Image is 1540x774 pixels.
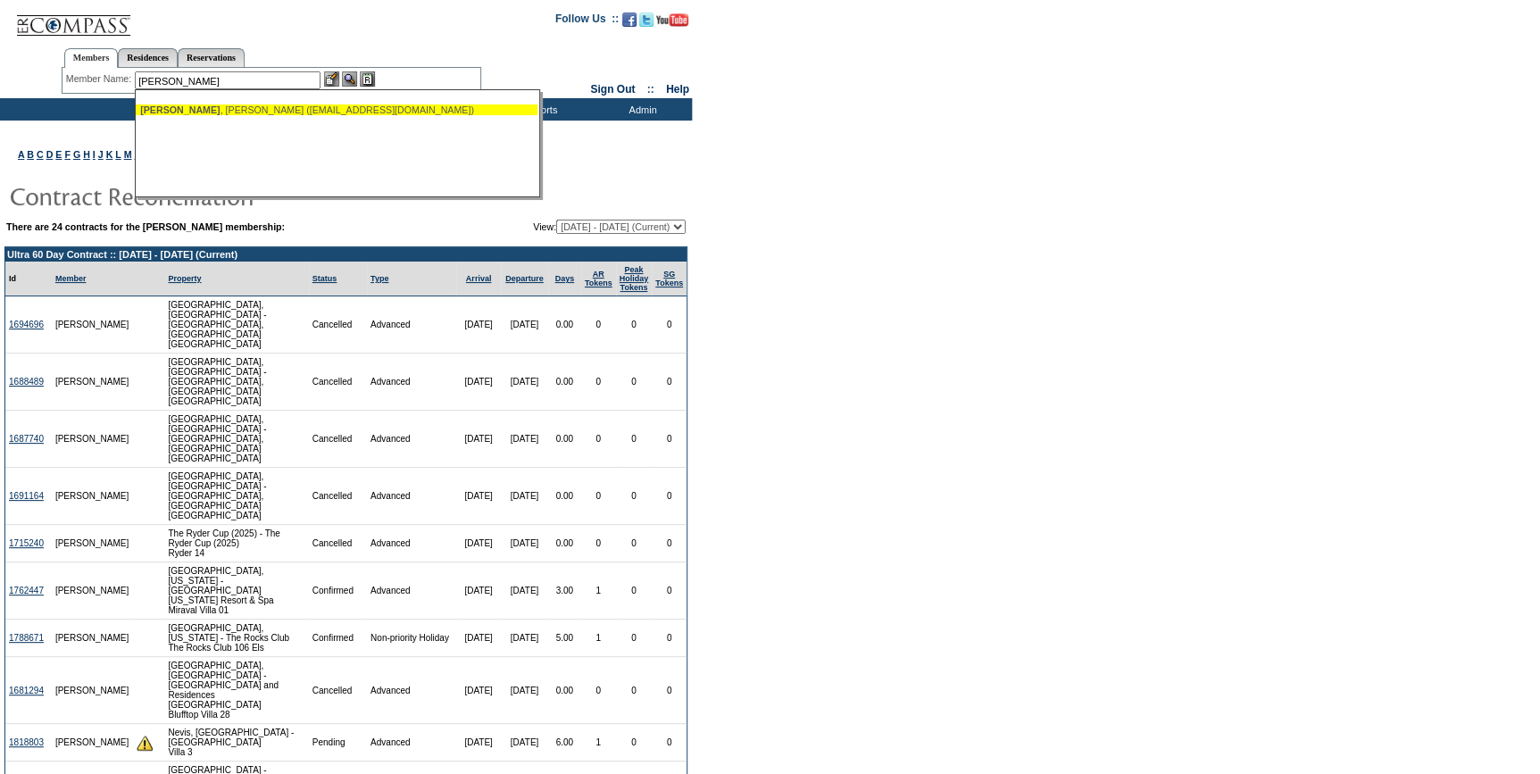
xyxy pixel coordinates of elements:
td: 0 [652,411,687,468]
td: [GEOGRAPHIC_DATA], [GEOGRAPHIC_DATA] - [GEOGRAPHIC_DATA], [GEOGRAPHIC_DATA] [GEOGRAPHIC_DATA] [164,468,308,525]
a: C [37,149,44,160]
img: Become our fan on Facebook [622,12,637,27]
td: [PERSON_NAME] [52,525,133,562]
td: [DATE] [456,411,501,468]
td: 0 [581,296,616,354]
td: 0 [652,296,687,354]
td: [DATE] [501,724,548,762]
a: B [27,149,34,160]
a: F [64,149,71,160]
td: 0.00 [548,468,581,525]
td: Cancelled [309,296,367,354]
td: 0 [652,468,687,525]
td: Advanced [367,657,456,724]
td: [GEOGRAPHIC_DATA], [GEOGRAPHIC_DATA] - [GEOGRAPHIC_DATA], [GEOGRAPHIC_DATA] [GEOGRAPHIC_DATA] [164,296,308,354]
a: 1691164 [9,491,44,501]
a: J [98,149,104,160]
td: 0 [581,657,616,724]
td: [PERSON_NAME] [52,657,133,724]
td: Ultra 60 Day Contract :: [DATE] - [DATE] (Current) [5,247,687,262]
td: Id [5,262,52,296]
div: , [PERSON_NAME] ([EMAIL_ADDRESS][DOMAIN_NAME]) [140,104,533,115]
td: Cancelled [309,354,367,411]
td: 1 [581,724,616,762]
a: Members [64,48,119,68]
a: Become our fan on Facebook [622,18,637,29]
a: Residences [118,48,178,67]
td: [DATE] [456,354,501,411]
a: Status [312,274,337,283]
td: The Ryder Cup (2025) - The Ryder Cup (2025) Ryder 14 [164,525,308,562]
td: Follow Us :: [555,11,619,32]
td: [DATE] [456,296,501,354]
td: [PERSON_NAME] [52,354,133,411]
a: Sign Out [590,83,635,96]
td: [DATE] [501,657,548,724]
td: 0 [652,657,687,724]
td: Confirmed [309,562,367,620]
td: Advanced [367,468,456,525]
img: Subscribe to our YouTube Channel [656,13,688,27]
td: Advanced [367,562,456,620]
a: Type [370,274,388,283]
td: 1 [581,620,616,657]
td: [DATE] [456,657,501,724]
a: L [115,149,121,160]
td: 0.00 [548,657,581,724]
td: 0 [581,468,616,525]
a: Follow us on Twitter [639,18,653,29]
a: 1694696 [9,320,44,329]
a: Peak HolidayTokens [620,265,649,292]
a: Days [555,274,575,283]
td: 0 [616,620,653,657]
td: Cancelled [309,525,367,562]
a: 1762447 [9,586,44,595]
td: [PERSON_NAME] [52,562,133,620]
td: 0 [652,525,687,562]
td: [DATE] [501,354,548,411]
td: 0 [616,468,653,525]
a: Subscribe to our YouTube Channel [656,18,688,29]
a: I [93,149,96,160]
td: [PERSON_NAME] [52,411,133,468]
td: Cancelled [309,657,367,724]
td: View: [445,220,686,234]
td: Cancelled [309,468,367,525]
span: [PERSON_NAME] [140,104,220,115]
td: Non-priority Holiday [367,620,456,657]
td: 0 [581,354,616,411]
td: [DATE] [456,468,501,525]
td: 0.00 [548,411,581,468]
a: Arrival [466,274,492,283]
td: Pending [309,724,367,762]
div: Member Name: [66,71,135,87]
td: 0.00 [548,354,581,411]
td: Nevis, [GEOGRAPHIC_DATA] - [GEOGRAPHIC_DATA] Villa 3 [164,724,308,762]
td: [DATE] [456,525,501,562]
a: D [46,149,54,160]
td: 0 [581,525,616,562]
a: SGTokens [655,270,683,287]
a: K [106,149,113,160]
td: [DATE] [501,468,548,525]
a: Departure [505,274,544,283]
a: 1788671 [9,633,44,643]
td: 0 [652,724,687,762]
td: Advanced [367,296,456,354]
a: 1818803 [9,737,44,747]
a: Help [666,83,689,96]
td: [GEOGRAPHIC_DATA], [US_STATE] - [GEOGRAPHIC_DATA] [US_STATE] Resort & Spa Miraval Villa 01 [164,562,308,620]
a: Reservations [178,48,245,67]
td: 0 [652,620,687,657]
a: Property [168,274,201,283]
td: 1 [581,562,616,620]
a: ARTokens [585,270,612,287]
td: [DATE] [456,562,501,620]
td: Advanced [367,411,456,468]
td: [DATE] [456,724,501,762]
img: There are insufficient days and/or tokens to cover this reservation [137,735,153,751]
span: :: [647,83,654,96]
a: M [124,149,132,160]
td: 0 [616,296,653,354]
td: [PERSON_NAME] [52,468,133,525]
